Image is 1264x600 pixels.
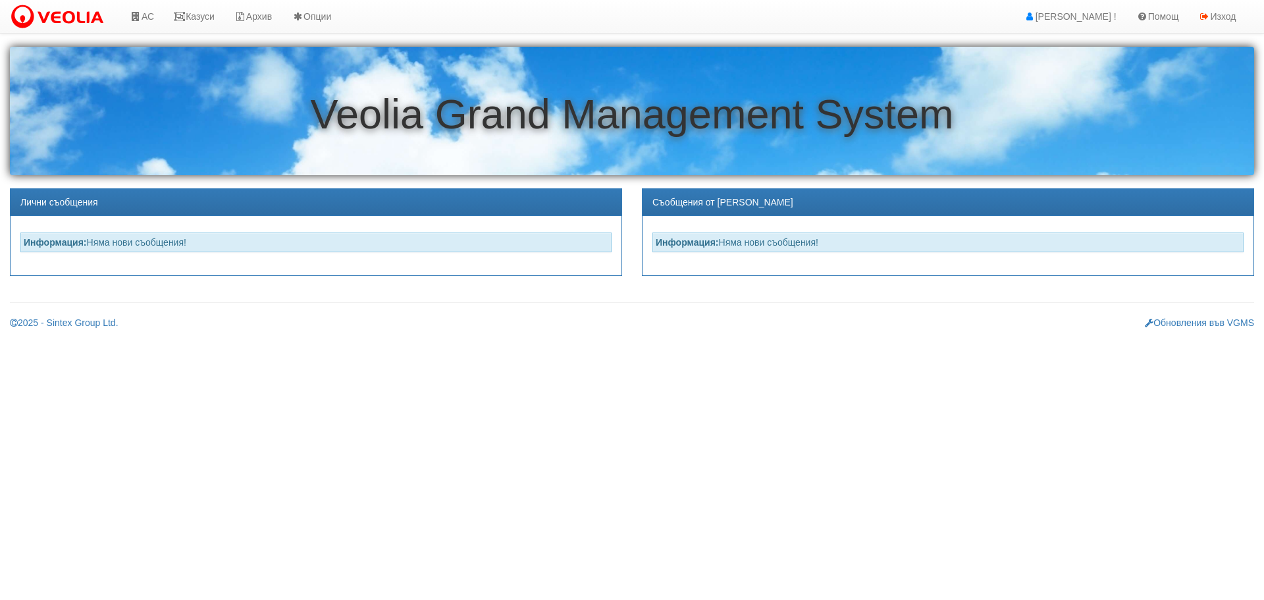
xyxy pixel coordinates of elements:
strong: Информация: [24,237,87,248]
strong: Информация: [656,237,719,248]
div: Няма нови съобщения! [652,232,1244,252]
h1: Veolia Grand Management System [10,92,1254,137]
div: Лични съобщения [11,189,621,216]
a: 2025 - Sintex Group Ltd. [10,317,118,328]
img: VeoliaLogo.png [10,3,110,31]
div: Няма нови съобщения! [20,232,612,252]
a: Обновления във VGMS [1145,317,1254,328]
div: Съобщения от [PERSON_NAME] [643,189,1253,216]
